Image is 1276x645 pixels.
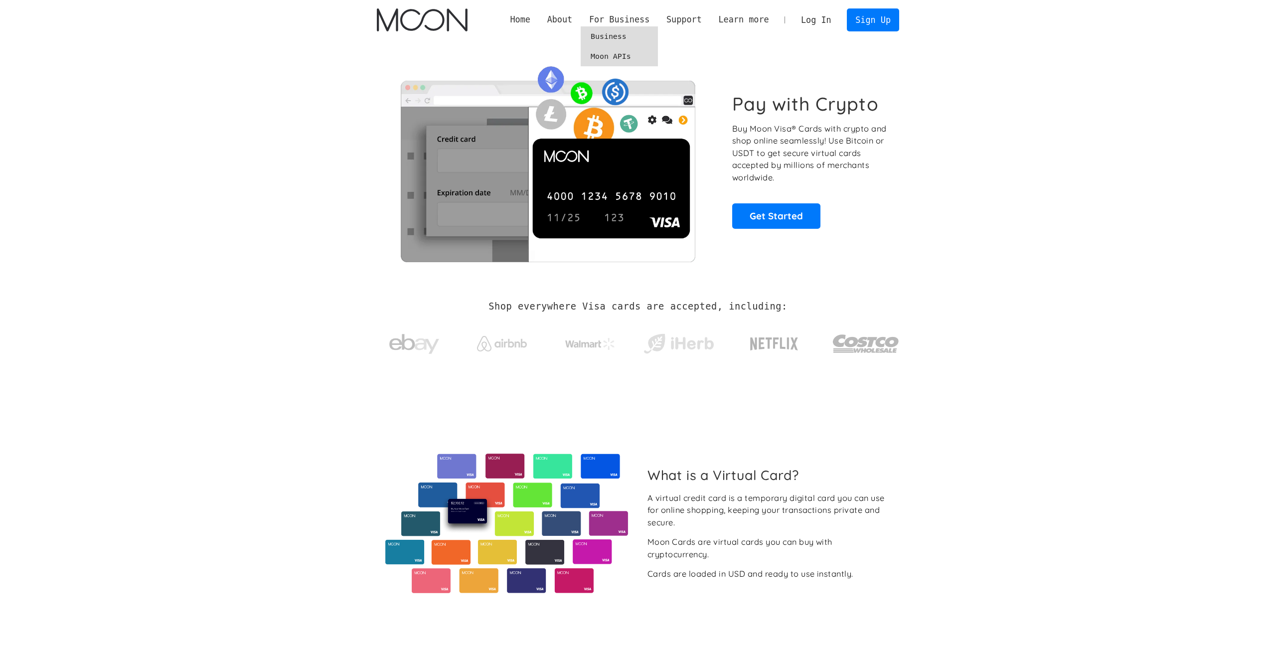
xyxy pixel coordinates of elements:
div: About [539,13,581,26]
div: Support [666,13,702,26]
h1: Pay with Crypto [732,93,879,115]
a: Airbnb [465,326,539,356]
a: Sign Up [847,8,899,31]
a: Moon APIs [581,46,658,66]
div: For Business [581,13,658,26]
a: Walmart [553,328,628,355]
p: Buy Moon Visa® Cards with crypto and shop online seamlessly! Use Bitcoin or USDT to get secure vi... [732,123,888,184]
a: ebay [377,319,451,365]
a: Get Started [732,203,820,228]
a: Costco [832,315,899,367]
img: Moon Cards let you spend your crypto anywhere Visa is accepted. [377,59,718,262]
div: For Business [589,13,649,26]
a: Netflix [730,322,819,361]
div: Support [658,13,710,26]
div: A virtual credit card is a temporary digital card you can use for online shopping, keeping your t... [647,492,891,529]
a: home [377,8,467,31]
h2: What is a Virtual Card? [647,467,891,483]
img: Walmart [565,338,615,350]
h2: Shop everywhere Visa cards are accepted, including: [488,301,787,312]
div: About [547,13,573,26]
div: Cards are loaded in USD and ready to use instantly. [647,568,853,580]
div: Learn more [718,13,769,26]
img: Netflix [749,331,799,356]
nav: For Business [581,26,658,66]
img: iHerb [641,331,716,357]
img: Airbnb [477,336,527,351]
img: ebay [389,328,439,360]
img: Moon Logo [377,8,467,31]
a: iHerb [641,321,716,362]
img: Costco [832,325,899,362]
img: Virtual cards from Moon [384,454,630,593]
a: Log In [793,9,839,31]
div: Learn more [710,13,778,26]
div: Moon Cards are virtual cards you can buy with cryptocurrency. [647,536,891,560]
a: Business [581,26,658,46]
a: Home [502,13,539,26]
